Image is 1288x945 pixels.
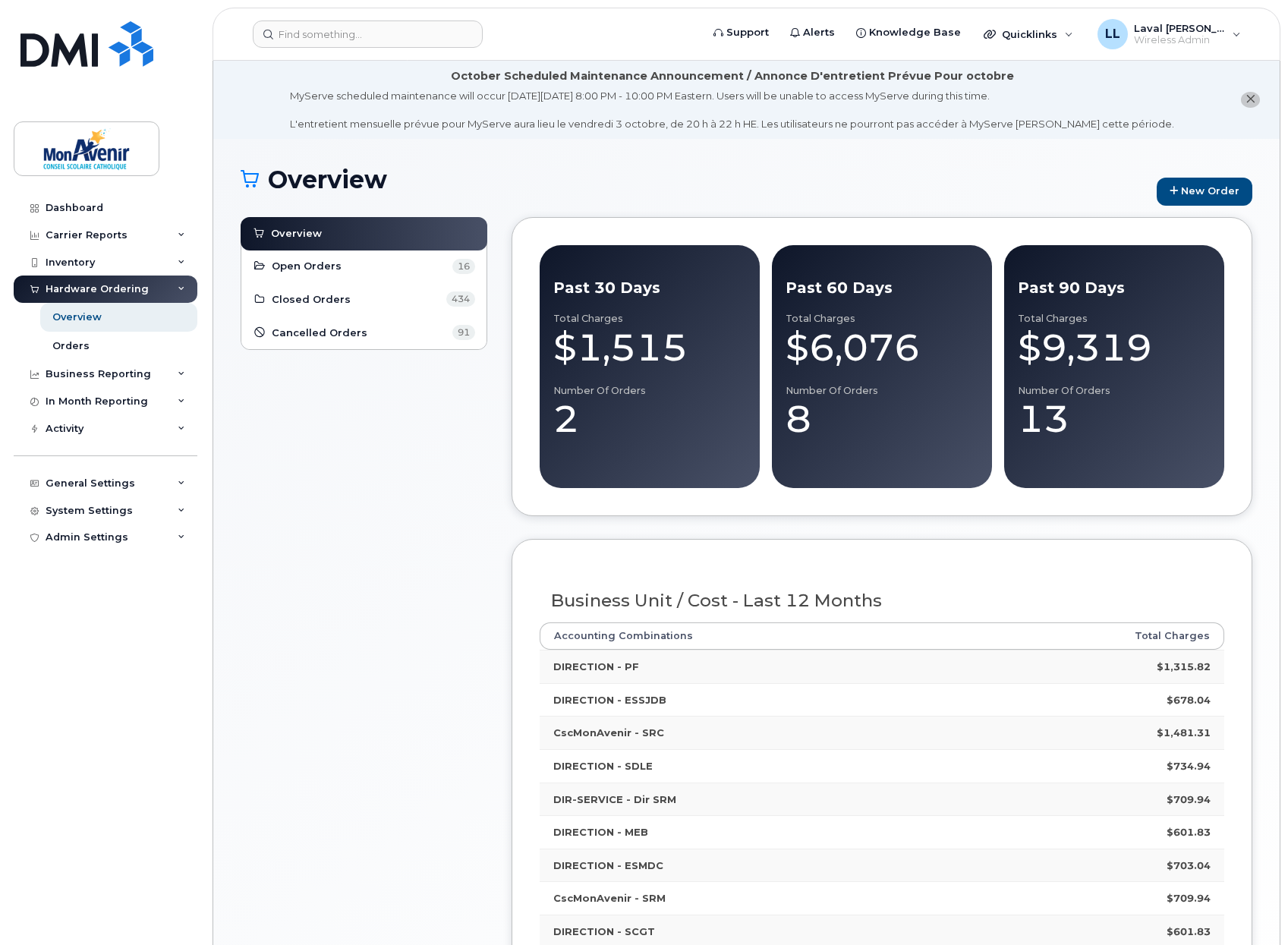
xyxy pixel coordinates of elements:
[451,68,1014,84] div: October Scheduled Maintenance Announcement / Annonce D'entretient Prévue Pour octobre
[272,292,351,307] span: Closed Orders
[241,166,1149,193] h1: Overview
[1157,660,1211,673] strong: $1,315.82
[1018,277,1211,299] div: Past 90 Days
[551,591,1213,610] h3: Business Unit / Cost - Last 12 Months
[1018,325,1211,370] div: $9,319
[452,325,475,340] span: 91
[253,323,475,342] a: Cancelled Orders 91
[553,793,676,805] strong: DIR-SERVICE - Dir SRM
[786,396,978,442] div: 8
[272,326,367,340] span: Cancelled Orders
[1167,793,1211,805] strong: $709.94
[252,225,476,243] a: Overview
[271,226,322,241] span: Overview
[553,694,666,706] strong: DIRECTION - ESSJDB
[1167,925,1211,937] strong: $601.83
[1167,859,1211,871] strong: $703.04
[1241,92,1260,108] button: close notification
[553,726,664,739] strong: CscMonAvenir - SRC
[1018,313,1211,325] div: Total Charges
[1167,694,1211,706] strong: $678.04
[1018,396,1211,442] div: 13
[786,277,978,299] div: Past 60 Days
[786,313,978,325] div: Total Charges
[1167,826,1211,838] strong: $601.83
[452,259,475,274] span: 16
[553,385,746,397] div: Number of Orders
[446,291,475,307] span: 434
[1157,178,1252,206] a: New Order
[553,859,663,871] strong: DIRECTION - ESMDC
[553,760,653,772] strong: DIRECTION - SDLE
[253,257,475,276] a: Open Orders 16
[553,396,746,442] div: 2
[553,925,655,937] strong: DIRECTION - SCGT
[540,622,962,650] th: Accounting Combinations
[553,826,648,838] strong: DIRECTION - MEB
[1018,385,1211,397] div: Number of Orders
[290,89,1174,131] div: MyServe scheduled maintenance will occur [DATE][DATE] 8:00 PM - 10:00 PM Eastern. Users will be u...
[553,325,746,370] div: $1,515
[253,291,475,309] a: Closed Orders 434
[786,325,978,370] div: $6,076
[553,277,746,299] div: Past 30 Days
[786,385,978,397] div: Number of Orders
[553,313,746,325] div: Total Charges
[1167,892,1211,904] strong: $709.94
[553,892,666,904] strong: CscMonAvenir - SRM
[963,622,1225,650] th: Total Charges
[1157,726,1211,739] strong: $1,481.31
[1167,760,1211,772] strong: $734.94
[272,259,342,273] span: Open Orders
[553,660,639,673] strong: DIRECTION - PF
